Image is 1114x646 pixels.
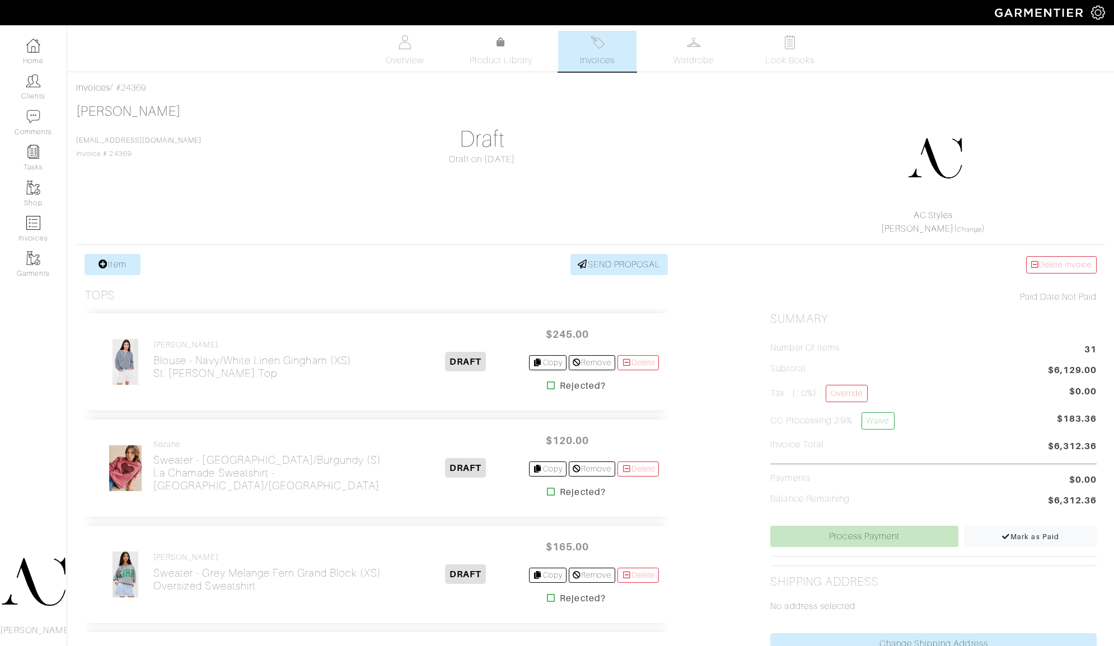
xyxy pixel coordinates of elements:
[570,254,668,275] a: SEND PROPOSAL
[617,355,659,370] a: Delete
[26,110,40,124] img: comment-icon-a0a6a9ef722e966f86d9cbdc48e553b5cf19dbc54f86b18d962a5391bc8f6eb6.png
[153,553,381,562] h4: [PERSON_NAME]
[85,254,141,275] a: Item
[26,216,40,230] img: orders-icon-0abe47150d42831381b5fb84f609e132dff9fe21cb692f30cb5eec754e2cba89.png
[560,592,605,605] strong: Rejected?
[445,564,486,584] span: DRAFT
[881,224,954,234] a: [PERSON_NAME]
[1048,364,1097,379] span: $6,129.00
[26,251,40,265] img: garments-icon-b7da505a4dc4fd61783c78ac3ca0ef83fa9d6f193b1c9dc38574b1d14d53ca28.png
[1048,440,1097,455] span: $6,312.36
[26,74,40,88] img: clients-icon-6bae9207a08558b7cb47a8932f037763ab4055f8c8b6bfacd5dc20c3e0201464.png
[76,104,181,119] a: [PERSON_NAME]
[529,355,567,370] a: Copy
[770,412,894,430] h5: CC Processing 2.9%
[533,428,601,452] span: $120.00
[319,153,645,166] div: Draft on [DATE]
[153,454,402,492] h2: Sweater - [GEOGRAPHIC_DATA]/Burgundy (S) La Chamade Sweatshirt - [GEOGRAPHIC_DATA]/[GEOGRAPHIC_DATA]
[765,54,815,67] span: Look Books
[770,343,840,353] h5: Number of Items
[617,568,659,583] a: Delete
[1091,6,1105,20] img: gear-icon-white-bd11855cb880d31180b6d7d6211b90ccbf57a29d726f0c71d8c61bd08dd39cc2.png
[533,535,601,559] span: $165.00
[76,136,202,158] span: Invoice # 24369
[673,54,714,67] span: Wardrobe
[783,35,797,49] img: todo-9ac3debb85659649dc8f770b8b6100bb5dab4b48dedcbae339e5042a72dfd3cc.svg
[914,210,953,220] a: AC.Styles
[153,440,402,492] a: Sezane Sweater - [GEOGRAPHIC_DATA]/Burgundy (S)La Chamade Sweatshirt - [GEOGRAPHIC_DATA]/[GEOGRAP...
[770,364,805,374] h5: Subtotal
[26,145,40,159] img: reminder-icon-8004d30b9f0a5d33ae49ab947aed9ed385cf756f9e5892f1edd6e32f2345188e.png
[153,340,352,350] h4: [PERSON_NAME]
[560,485,605,499] strong: Rejected?
[770,312,1097,326] h2: Summary
[366,31,444,72] a: Overview
[964,526,1097,547] a: Mark as Paid
[112,551,139,598] img: iDoDcc8RZ9GhdFSHcXLHtdBC
[529,461,567,477] a: Copy
[445,458,486,478] span: DRAFT
[617,461,659,477] a: Delete
[751,31,829,72] a: Look Books
[1001,532,1059,541] span: Mark as Paid
[462,36,540,67] a: Product Library
[770,473,810,484] h5: Payments
[529,568,567,583] a: Copy
[26,39,40,53] img: dashboard-icon-dbcd8f5a0b271acd01030246c82b418ddd0df26cd7fceb0bd07c9910d44c42f6.png
[1069,473,1097,487] span: $0.00
[386,54,423,67] span: Overview
[470,54,533,67] span: Product Library
[560,379,605,393] strong: Rejected?
[580,54,614,67] span: Invoices
[1069,385,1097,398] span: $0.00
[398,35,412,49] img: basicinfo-40fd8af6dae0f16599ec9e87c0ef1c0a1fdea2edbe929e3d69a839185d80c458.svg
[907,130,963,186] img: DupYt8CPKc6sZyAt3svX5Z74.png
[1020,292,1062,302] span: Paid Date:
[533,322,601,346] span: $245.00
[76,136,202,144] a: [EMAIL_ADDRESS][DOMAIN_NAME]
[770,526,958,547] a: Process Payment
[76,83,110,93] a: Invoices
[770,600,1097,613] p: No address selected
[770,385,868,402] h5: Tax ( : 0%)
[770,290,1097,304] div: Not Paid
[153,567,381,592] h2: Sweater - Grey Melange Fern Grand Block (XS) Oversized Sweatshirt
[862,412,894,430] a: Waive
[957,226,982,233] a: Change
[569,461,615,477] a: Remove
[1026,256,1097,274] a: Delete Invoice
[687,35,701,49] img: wardrobe-487a4870c1b7c33e795ec22d11cfc2ed9d08956e64fb3008fe2437562e282088.svg
[26,181,40,195] img: garments-icon-b7da505a4dc4fd61783c78ac3ca0ef83fa9d6f193b1c9dc38574b1d14d53ca28.png
[770,494,850,504] h5: Balance Remaining
[112,338,139,385] img: eWrazUGyEsVY3pMJHdSnGsBr
[775,209,1092,235] div: ( )
[826,385,868,402] a: Override
[109,445,142,492] img: dTVbyd16PNeiicBpF9pk2ic7
[153,553,381,592] a: [PERSON_NAME] Sweater - Grey Melange Fern Grand Block (XS)Oversized Sweatshirt
[569,355,615,370] a: Remove
[1057,412,1097,434] span: $183.36
[770,440,823,450] h5: Invoice Total
[1048,494,1097,509] span: $6,312.36
[85,289,115,303] h3: Tops
[153,354,352,380] h2: Blouse - Navy/White Linen Gingham (XS) St. [PERSON_NAME] Top
[76,81,1105,95] div: / #24369
[319,126,645,153] h1: Draft
[153,440,402,449] h4: Sezane
[445,352,486,371] span: DRAFT
[591,35,605,49] img: orders-27d20c2124de7fd6de4e0e44c1d41de31381a507db9b33961299e4e07d508b8c.svg
[989,3,1091,22] img: garmentier-logo-header-white-b43fb05a5012e4ada735d5af1a66efaba907eab6374d6393d1fbf88cb4ef424d.png
[654,31,733,72] a: Wardrobe
[153,340,352,380] a: [PERSON_NAME] Blouse - Navy/White Linen Gingham (XS)St. [PERSON_NAME] Top
[1084,343,1097,358] span: 31
[770,575,879,589] h2: Shipping Address
[558,31,636,72] a: Invoices
[569,568,615,583] a: Remove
